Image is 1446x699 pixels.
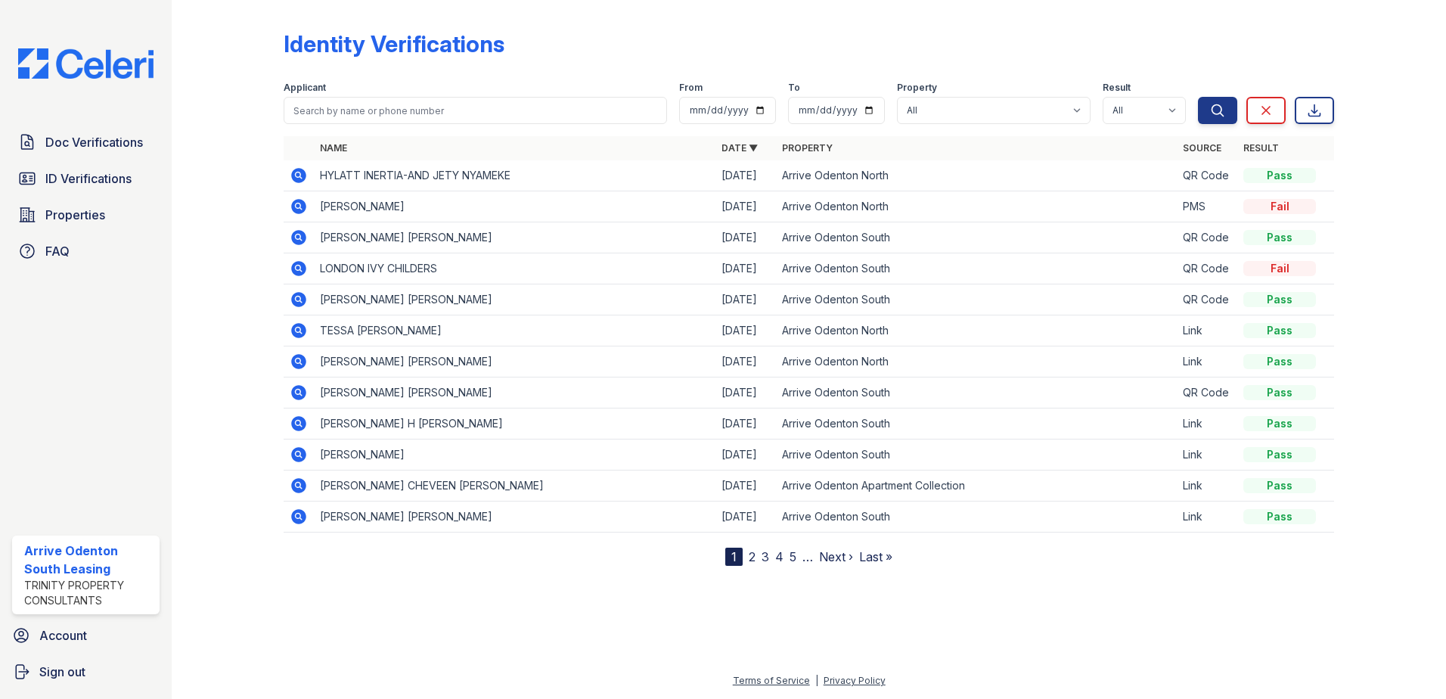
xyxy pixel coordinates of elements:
[314,253,715,284] td: LONDON IVY CHILDERS
[776,346,1178,377] td: Arrive Odenton North
[284,30,504,57] div: Identity Verifications
[1177,502,1237,533] td: Link
[776,191,1178,222] td: Arrive Odenton North
[45,206,105,224] span: Properties
[1243,385,1316,400] div: Pass
[6,620,166,651] a: Account
[45,133,143,151] span: Doc Verifications
[314,502,715,533] td: [PERSON_NAME] [PERSON_NAME]
[284,82,326,94] label: Applicant
[1177,160,1237,191] td: QR Code
[802,548,813,566] span: …
[715,315,776,346] td: [DATE]
[715,284,776,315] td: [DATE]
[45,169,132,188] span: ID Verifications
[859,549,892,564] a: Last »
[715,409,776,440] td: [DATE]
[788,82,800,94] label: To
[776,160,1178,191] td: Arrive Odenton North
[314,377,715,409] td: [PERSON_NAME] [PERSON_NAME]
[6,657,166,687] a: Sign out
[1177,253,1237,284] td: QR Code
[1177,409,1237,440] td: Link
[775,549,784,564] a: 4
[776,284,1178,315] td: Arrive Odenton South
[314,160,715,191] td: HYLATT INERTIA-AND JETY NYAMEKE
[12,163,160,194] a: ID Verifications
[6,48,166,79] img: CE_Logo_Blue-a8612792a0a2168367f1c8372b55b34899dd931a85d93a1a3d3e32e68fde9ad4.png
[782,142,833,154] a: Property
[897,82,937,94] label: Property
[284,97,667,124] input: Search by name or phone number
[762,549,769,564] a: 3
[1243,354,1316,369] div: Pass
[776,377,1178,409] td: Arrive Odenton South
[815,675,818,686] div: |
[776,409,1178,440] td: Arrive Odenton South
[721,142,758,154] a: Date ▼
[776,315,1178,346] td: Arrive Odenton North
[1177,377,1237,409] td: QR Code
[39,663,85,681] span: Sign out
[1177,284,1237,315] td: QR Code
[776,471,1178,502] td: Arrive Odenton Apartment Collection
[314,409,715,440] td: [PERSON_NAME] H [PERSON_NAME]
[1177,315,1237,346] td: Link
[1103,82,1131,94] label: Result
[1183,142,1221,154] a: Source
[1177,222,1237,253] td: QR Code
[733,675,810,686] a: Terms of Service
[314,315,715,346] td: TESSA [PERSON_NAME]
[320,142,347,154] a: Name
[39,626,87,645] span: Account
[715,440,776,471] td: [DATE]
[24,578,154,608] div: Trinity Property Consultants
[715,346,776,377] td: [DATE]
[314,471,715,502] td: [PERSON_NAME] CHEVEEN [PERSON_NAME]
[314,222,715,253] td: [PERSON_NAME] [PERSON_NAME]
[715,160,776,191] td: [DATE]
[1243,142,1279,154] a: Result
[715,502,776,533] td: [DATE]
[715,377,776,409] td: [DATE]
[715,191,776,222] td: [DATE]
[715,253,776,284] td: [DATE]
[1177,191,1237,222] td: PMS
[1243,261,1316,276] div: Fail
[715,222,776,253] td: [DATE]
[1243,292,1316,307] div: Pass
[776,222,1178,253] td: Arrive Odenton South
[776,253,1178,284] td: Arrive Odenton South
[12,200,160,230] a: Properties
[679,82,703,94] label: From
[776,502,1178,533] td: Arrive Odenton South
[1243,323,1316,338] div: Pass
[1243,509,1316,524] div: Pass
[1243,199,1316,214] div: Fail
[314,191,715,222] td: [PERSON_NAME]
[1177,440,1237,471] td: Link
[314,284,715,315] td: [PERSON_NAME] [PERSON_NAME]
[749,549,756,564] a: 2
[12,127,160,157] a: Doc Verifications
[24,542,154,578] div: Arrive Odenton South Leasing
[776,440,1178,471] td: Arrive Odenton South
[314,346,715,377] td: [PERSON_NAME] [PERSON_NAME]
[1243,168,1316,183] div: Pass
[314,440,715,471] td: [PERSON_NAME]
[819,549,853,564] a: Next ›
[715,471,776,502] td: [DATE]
[725,548,743,566] div: 1
[1243,416,1316,431] div: Pass
[1243,230,1316,245] div: Pass
[1177,346,1237,377] td: Link
[1243,478,1316,493] div: Pass
[790,549,796,564] a: 5
[824,675,886,686] a: Privacy Policy
[12,236,160,266] a: FAQ
[1177,471,1237,502] td: Link
[1243,447,1316,462] div: Pass
[45,242,70,260] span: FAQ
